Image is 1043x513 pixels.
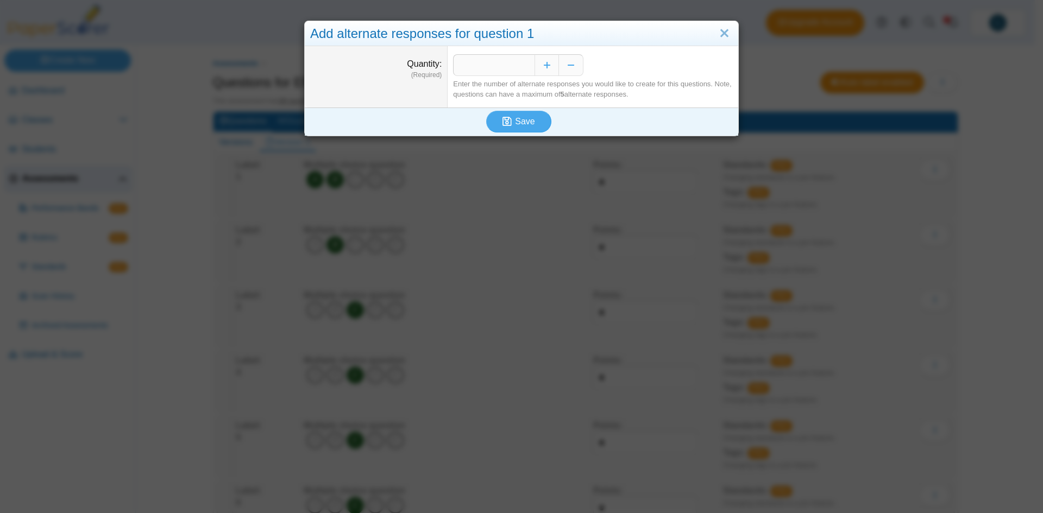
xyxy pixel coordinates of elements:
button: Save [486,111,551,132]
dfn: (Required) [310,71,442,80]
label: Quantity [407,59,442,68]
button: Increase [535,54,559,76]
div: Enter the number of alternate responses you would like to create for this questions. Note, questi... [453,79,733,99]
span: Save [515,117,535,126]
button: Decrease [559,54,583,76]
a: Close [716,24,733,43]
b: 5 [561,90,564,98]
div: Add alternate responses for question 1 [305,21,738,47]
